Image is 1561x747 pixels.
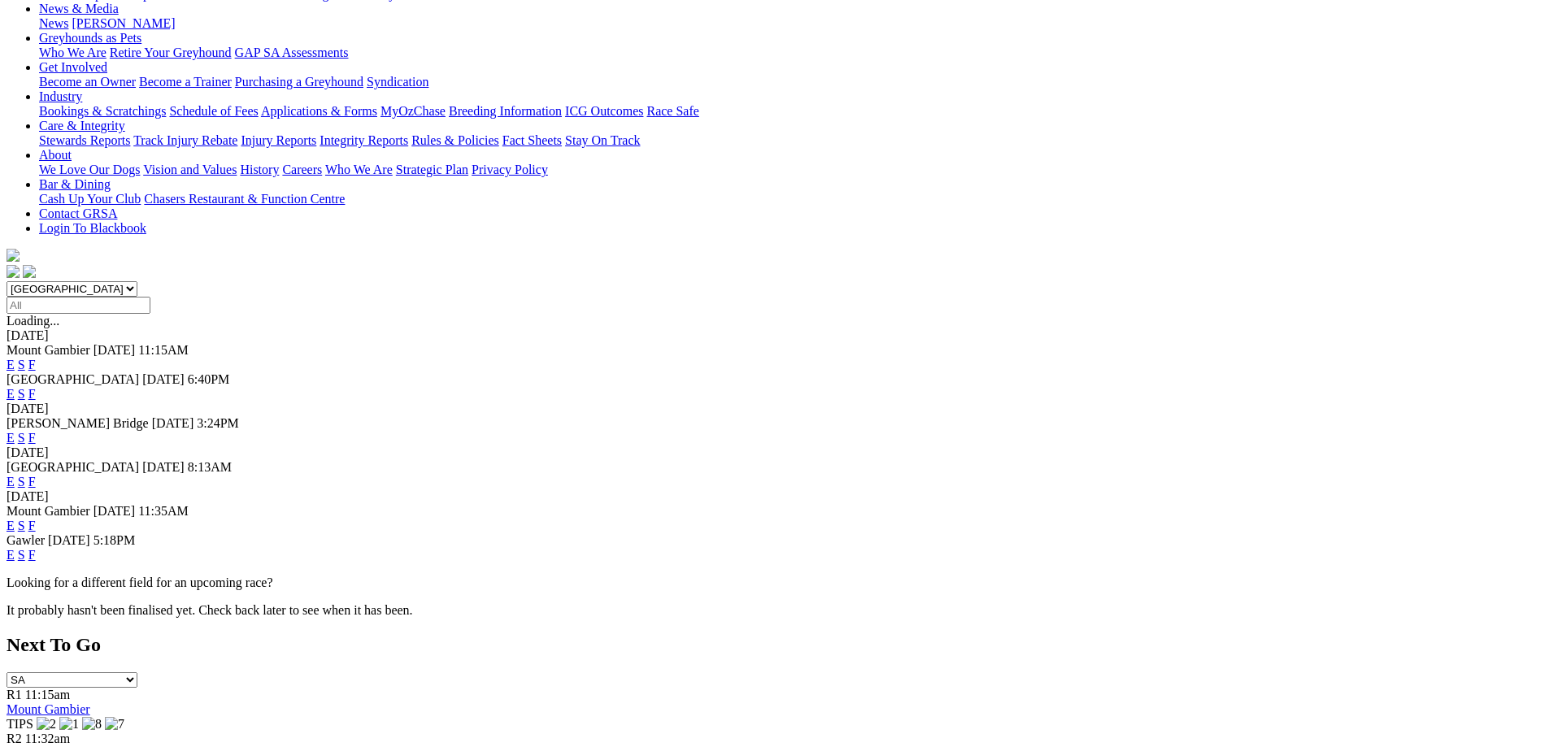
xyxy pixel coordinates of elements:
[23,265,36,278] img: twitter.svg
[138,504,189,518] span: 11:35AM
[502,133,562,147] a: Fact Sheets
[7,387,15,401] a: E
[7,634,1554,656] h2: Next To Go
[7,445,1554,460] div: [DATE]
[7,504,90,518] span: Mount Gambier
[7,519,15,532] a: E
[18,519,25,532] a: S
[152,416,194,430] span: [DATE]
[39,119,125,132] a: Care & Integrity
[28,387,36,401] a: F
[39,2,119,15] a: News & Media
[282,163,322,176] a: Careers
[144,192,345,206] a: Chasers Restaurant & Function Centre
[48,533,90,547] span: [DATE]
[39,75,136,89] a: Become an Owner
[7,265,20,278] img: facebook.svg
[7,732,22,745] span: R2
[39,221,146,235] a: Login To Blackbook
[235,75,363,89] a: Purchasing a Greyhound
[565,133,640,147] a: Stay On Track
[7,717,33,731] span: TIPS
[59,717,79,732] img: 1
[93,343,136,357] span: [DATE]
[93,504,136,518] span: [DATE]
[646,104,698,118] a: Race Safe
[28,548,36,562] a: F
[39,133,130,147] a: Stewards Reports
[39,163,1554,177] div: About
[169,104,258,118] a: Schedule of Fees
[7,575,1554,590] p: Looking for a different field for an upcoming race?
[7,372,139,386] span: [GEOGRAPHIC_DATA]
[261,104,377,118] a: Applications & Forms
[7,431,15,445] a: E
[7,489,1554,504] div: [DATE]
[25,688,70,701] span: 11:15am
[37,717,56,732] img: 2
[320,133,408,147] a: Integrity Reports
[18,475,25,489] a: S
[18,431,25,445] a: S
[138,343,189,357] span: 11:15AM
[39,104,166,118] a: Bookings & Scratchings
[7,533,45,547] span: Gawler
[7,343,90,357] span: Mount Gambier
[39,104,1554,119] div: Industry
[110,46,232,59] a: Retire Your Greyhound
[105,717,124,732] img: 7
[7,249,20,262] img: logo-grsa-white.png
[93,533,136,547] span: 5:18PM
[7,314,59,328] span: Loading...
[472,163,548,176] a: Privacy Policy
[565,104,643,118] a: ICG Outcomes
[142,372,185,386] span: [DATE]
[72,16,175,30] a: [PERSON_NAME]
[7,702,90,716] a: Mount Gambier
[7,460,139,474] span: [GEOGRAPHIC_DATA]
[39,192,141,206] a: Cash Up Your Club
[18,358,25,371] a: S
[39,16,68,30] a: News
[7,688,22,701] span: R1
[367,75,428,89] a: Syndication
[240,163,279,176] a: History
[142,460,185,474] span: [DATE]
[7,328,1554,343] div: [DATE]
[25,732,70,745] span: 11:32am
[133,133,237,147] a: Track Injury Rebate
[39,46,1554,60] div: Greyhounds as Pets
[7,358,15,371] a: E
[411,133,499,147] a: Rules & Policies
[39,206,117,220] a: Contact GRSA
[235,46,349,59] a: GAP SA Assessments
[28,358,36,371] a: F
[380,104,446,118] a: MyOzChase
[188,372,230,386] span: 6:40PM
[39,60,107,74] a: Get Involved
[39,177,111,191] a: Bar & Dining
[7,402,1554,416] div: [DATE]
[18,548,25,562] a: S
[39,16,1554,31] div: News & Media
[7,603,413,617] partial: It probably hasn't been finalised yet. Check back later to see when it has been.
[39,133,1554,148] div: Care & Integrity
[39,31,141,45] a: Greyhounds as Pets
[82,717,102,732] img: 8
[449,104,562,118] a: Breeding Information
[241,133,316,147] a: Injury Reports
[39,192,1554,206] div: Bar & Dining
[18,387,25,401] a: S
[188,460,232,474] span: 8:13AM
[39,89,82,103] a: Industry
[39,75,1554,89] div: Get Involved
[396,163,468,176] a: Strategic Plan
[7,475,15,489] a: E
[28,519,36,532] a: F
[39,148,72,162] a: About
[139,75,232,89] a: Become a Trainer
[325,163,393,176] a: Who We Are
[28,475,36,489] a: F
[197,416,239,430] span: 3:24PM
[28,431,36,445] a: F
